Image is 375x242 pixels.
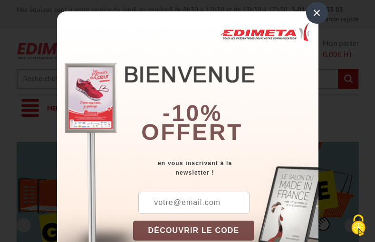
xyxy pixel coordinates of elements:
font: offert [141,120,243,145]
b: -10% [163,101,222,126]
button: DÉCOUVRIR LE CODE [133,221,255,241]
div: en vous inscrivant à la newsletter ! [133,158,318,177]
button: Cookies (fenêtre modale) [342,210,375,242]
div: × [306,2,328,24]
img: Cookies (fenêtre modale) [346,214,370,237]
input: votre@email.com [138,192,250,214]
